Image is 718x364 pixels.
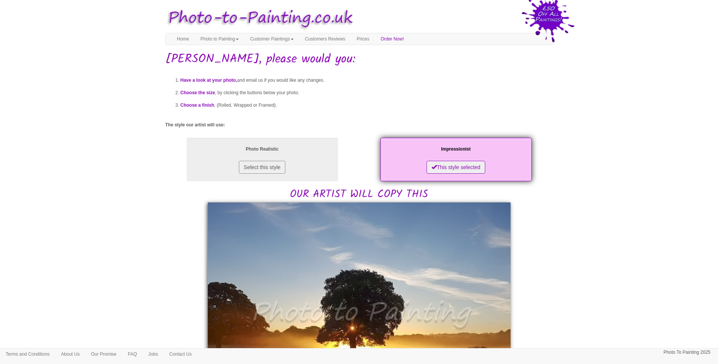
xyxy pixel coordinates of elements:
a: Contact Us [164,348,197,360]
a: Prices [351,33,375,45]
a: Home [171,33,195,45]
a: About Us [55,348,85,360]
p: Photo To Painting 2025 [663,348,710,356]
li: , (Rolled, Wrapped or Framed). [181,99,553,112]
span: Choose a finish [181,103,214,108]
button: This style selected [427,161,485,174]
h2: OUR ARTIST WILL COPY THIS [165,136,553,201]
p: Impressionist [388,145,524,153]
a: Photo to Painting [195,33,245,45]
button: Select this style [239,161,285,174]
h1: [PERSON_NAME], please would you: [165,53,553,66]
li: , by clicking the buttons below your photo. [181,87,553,99]
p: Photo Realistic [194,145,330,153]
img: Photo to Painting [162,4,355,33]
a: FAQ [122,348,143,360]
a: Our Promise [85,348,122,360]
a: Customers Reviews [299,33,351,45]
span: Choose the size [181,90,215,95]
span: Have a look at your photo, [181,78,237,83]
a: Jobs [143,348,164,360]
li: and email us if you would like any changes. [181,74,553,87]
a: Customer Paintings [245,33,299,45]
a: Order Now! [375,33,410,45]
label: The style our artist will use: [165,122,225,128]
